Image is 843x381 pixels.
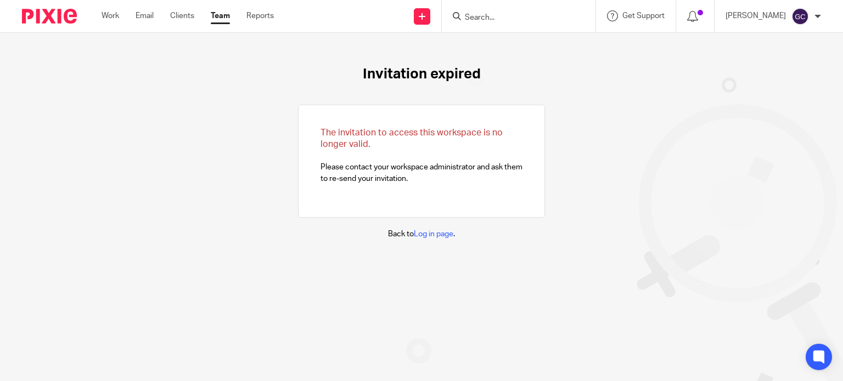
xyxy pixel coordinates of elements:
[22,9,77,24] img: Pixie
[622,12,665,20] span: Get Support
[321,127,522,184] p: Please contact your workspace administrator and ask them to re-send your invitation.
[170,10,194,21] a: Clients
[791,8,809,25] img: svg%3E
[464,13,563,23] input: Search
[321,128,503,149] span: The invitation to access this workspace is no longer valid.
[363,66,481,83] h1: Invitation expired
[414,230,453,238] a: Log in page
[102,10,119,21] a: Work
[136,10,154,21] a: Email
[726,10,786,21] p: [PERSON_NAME]
[211,10,230,21] a: Team
[246,10,274,21] a: Reports
[388,229,455,240] p: Back to .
